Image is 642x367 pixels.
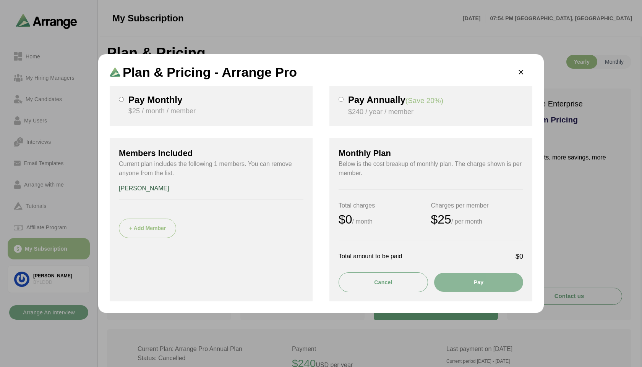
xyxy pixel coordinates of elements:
small: / month [352,218,373,225]
p: $25 / month / member [128,106,303,116]
p: Total amount to be paid [339,252,402,261]
h2: Charges per member [431,201,524,210]
button: Cancel [339,272,428,292]
p: $240 / year / member [348,107,523,117]
strong: $0 [339,212,352,226]
span: (Save 20%) [405,97,443,105]
p: Current plan includes the following 1 members. You can remove anyone from the list. [119,159,303,178]
button: Pay [434,273,523,292]
h3: Monthly Plan [339,147,523,159]
h3: Pay Annually [348,95,523,105]
small: / per month [451,218,482,225]
strong: $25 [431,212,451,226]
h4: [PERSON_NAME] [119,184,169,193]
button: + Add Member [119,219,176,238]
p: Below is the cost breakup of monthly plan. The charge shown is per member. [339,159,523,178]
h2: Plan & Pricing - Arrange Pro [123,66,532,79]
h3: Members Included [119,147,303,159]
strong: $0 [516,253,523,260]
h3: Pay Monthly [128,95,303,105]
h2: Total charges [339,201,431,210]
